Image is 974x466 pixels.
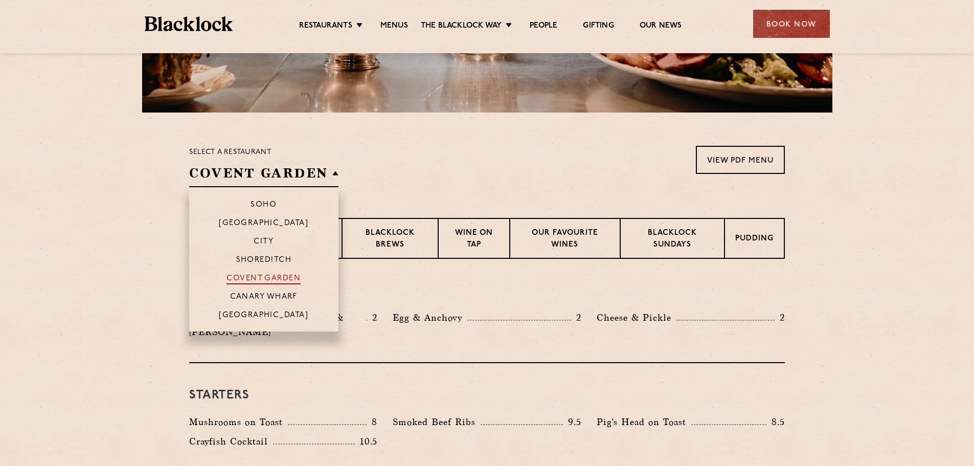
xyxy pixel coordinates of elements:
p: Wine on Tap [449,228,499,252]
p: 9.5 [563,415,581,429]
p: Soho [251,201,277,211]
h3: Starters [189,389,785,402]
a: Restaurants [299,21,352,32]
p: Canary Wharf [230,293,298,303]
p: Pig's Head on Toast [597,415,691,429]
a: View PDF Menu [696,146,785,174]
h3: Pre Chop Bites [189,284,785,298]
a: People [530,21,557,32]
p: Our favourite wines [520,228,609,252]
p: Egg & Anchovy [393,310,467,325]
p: Blacklock Sundays [631,228,714,252]
p: City [254,237,274,248]
a: The Blacklock Way [421,21,502,32]
p: Crayfish Cocktail [189,434,273,449]
p: Pudding [735,233,774,246]
p: Cheese & Pickle [597,310,676,325]
p: 8.5 [766,415,785,429]
p: 2 [571,311,581,324]
p: Shoreditch [236,256,292,266]
p: 10.5 [355,435,377,448]
p: Select a restaurant [189,146,338,159]
a: Our News [640,21,682,32]
p: Covent Garden [226,274,301,284]
img: BL_Textured_Logo-footer-cropped.svg [145,16,233,31]
p: Mushrooms on Toast [189,415,288,429]
h2: Covent Garden [189,164,338,187]
p: 2 [367,311,377,324]
p: [GEOGRAPHIC_DATA] [219,219,308,229]
p: 8 [367,415,377,429]
p: Smoked Beef Ribs [393,415,481,429]
p: Blacklock Brews [353,228,427,252]
div: Book Now [753,10,830,38]
p: [GEOGRAPHIC_DATA] [219,311,308,321]
a: Menus [380,21,408,32]
a: Gifting [583,21,614,32]
p: 2 [775,311,785,324]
